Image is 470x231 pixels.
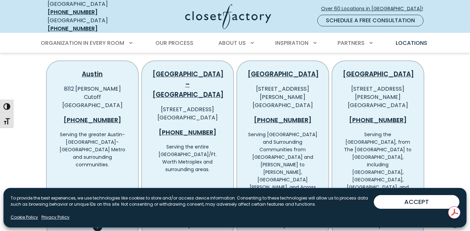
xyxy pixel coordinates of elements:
[338,39,365,47] span: Partners
[374,195,459,209] button: ACCEPT
[48,25,98,33] a: [PHONE_NUMBER]
[153,105,223,122] p: [STREET_ADDRESS] [GEOGRAPHIC_DATA]
[343,131,413,206] p: Serving the [GEOGRAPHIC_DATA], from The [GEOGRAPHIC_DATA] to [GEOGRAPHIC_DATA], including [GEOGRA...
[41,214,69,220] a: Privacy Policy
[343,85,413,110] p: [STREET_ADDRESS][PERSON_NAME] [GEOGRAPHIC_DATA]
[58,85,127,110] p: 8112 [PERSON_NAME] Cutoff [GEOGRAPHIC_DATA]
[185,4,271,29] img: Closet Factory Logo
[48,16,131,33] div: [GEOGRAPHIC_DATA]
[41,39,124,47] span: Organization in Every Room
[321,5,429,12] span: Over 60 Locations in [GEOGRAPHIC_DATA]!
[153,127,223,138] a: [PHONE_NUMBER]
[155,39,193,47] span: Our Process
[36,34,434,53] nav: Primary Menu
[248,115,318,125] a: [PHONE_NUMBER]
[48,8,98,16] a: [PHONE_NUMBER]
[248,85,318,110] p: [STREET_ADDRESS][PERSON_NAME] [GEOGRAPHIC_DATA]
[343,115,413,125] a: [PHONE_NUMBER]
[396,39,427,47] span: Locations
[317,15,423,26] a: Schedule a Free Consultation
[248,70,319,78] a: [GEOGRAPHIC_DATA]
[82,70,103,78] a: Austin
[153,70,224,99] a: [GEOGRAPHIC_DATA] – [GEOGRAPHIC_DATA]
[11,214,38,220] a: Cookie Policy
[275,39,308,47] span: Inspiration
[58,131,127,168] p: Serving the greater Austin-[GEOGRAPHIC_DATA]-[GEOGRAPHIC_DATA] Metro and surrounding communities.
[218,39,246,47] span: About Us
[343,70,414,78] a: [GEOGRAPHIC_DATA]
[11,195,374,207] p: To provide the best experiences, we use technologies like cookies to store and/or access device i...
[321,3,429,15] a: Over 60 Locations in [GEOGRAPHIC_DATA]!
[153,143,223,173] p: Serving the entire [GEOGRAPHIC_DATA]/Ft. Worth Metroplex and surrounding areas.
[58,115,127,125] a: [PHONE_NUMBER]
[248,131,318,206] p: Serving [GEOGRAPHIC_DATA] and Surrounding Communities from [GEOGRAPHIC_DATA] and [PERSON_NAME] to...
